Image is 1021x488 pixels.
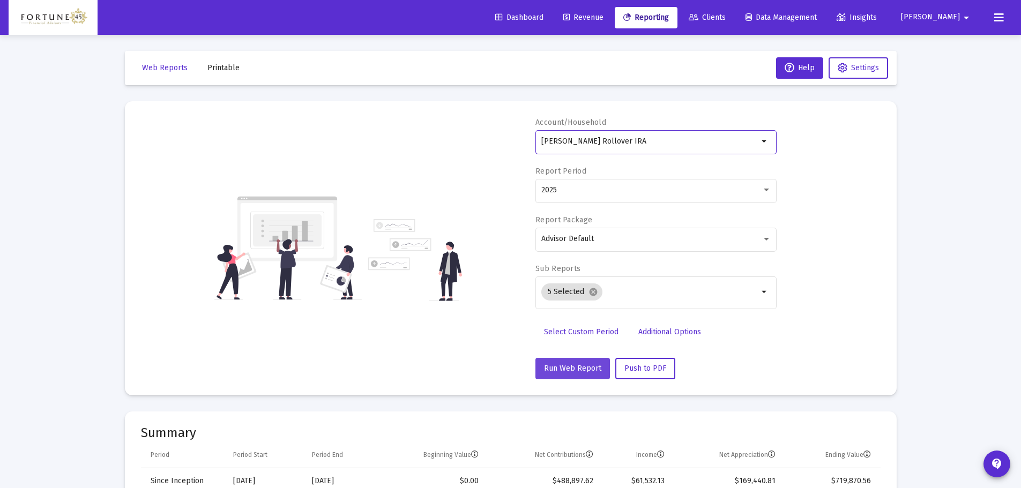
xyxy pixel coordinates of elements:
[680,7,734,28] a: Clients
[544,364,601,373] span: Run Web Report
[888,6,986,28] button: [PERSON_NAME]
[486,442,601,468] td: Column Net Contributions
[758,286,771,298] mat-icon: arrow_drop_down
[379,442,486,468] td: Column Beginning Value
[423,451,479,459] div: Beginning Value
[535,264,580,273] label: Sub Reports
[563,13,603,22] span: Revenue
[214,195,362,301] img: reporting
[746,13,817,22] span: Data Management
[638,327,701,336] span: Additional Options
[368,219,462,301] img: reporting-alt
[535,358,610,379] button: Run Web Report
[825,451,871,459] div: Ending Value
[487,7,552,28] a: Dashboard
[829,57,888,79] button: Settings
[828,7,885,28] a: Insights
[544,327,618,336] span: Select Custom Period
[615,7,677,28] a: Reporting
[758,135,771,148] mat-icon: arrow_drop_down
[541,283,602,301] mat-chip: 5 Selected
[615,358,675,379] button: Push to PDF
[541,137,758,146] input: Search or select an account or household
[624,364,666,373] span: Push to PDF
[312,476,371,486] div: [DATE]
[142,63,188,72] span: Web Reports
[304,442,379,468] td: Column Period End
[233,476,297,486] div: [DATE]
[541,234,594,243] span: Advisor Default
[837,13,877,22] span: Insights
[689,13,726,22] span: Clients
[960,7,973,28] mat-icon: arrow_drop_down
[785,63,815,72] span: Help
[535,215,592,224] label: Report Package
[851,63,879,72] span: Settings
[623,13,669,22] span: Reporting
[312,451,343,459] div: Period End
[555,7,612,28] a: Revenue
[226,442,304,468] td: Column Period Start
[901,13,960,22] span: [PERSON_NAME]
[535,167,586,176] label: Report Period
[141,442,226,468] td: Column Period
[199,57,248,79] button: Printable
[495,13,543,22] span: Dashboard
[535,451,593,459] div: Net Contributions
[588,287,598,297] mat-icon: cancel
[535,118,606,127] label: Account/Household
[151,451,169,459] div: Period
[719,451,776,459] div: Net Appreciation
[141,427,881,438] mat-card-title: Summary
[233,451,267,459] div: Period Start
[636,451,665,459] div: Income
[737,7,825,28] a: Data Management
[541,281,758,303] mat-chip-list: Selection
[541,185,557,194] span: 2025
[601,442,672,468] td: Column Income
[207,63,240,72] span: Printable
[17,7,90,28] img: Dashboard
[783,442,880,468] td: Column Ending Value
[990,457,1003,470] mat-icon: contact_support
[133,57,196,79] button: Web Reports
[776,57,823,79] button: Help
[672,442,783,468] td: Column Net Appreciation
